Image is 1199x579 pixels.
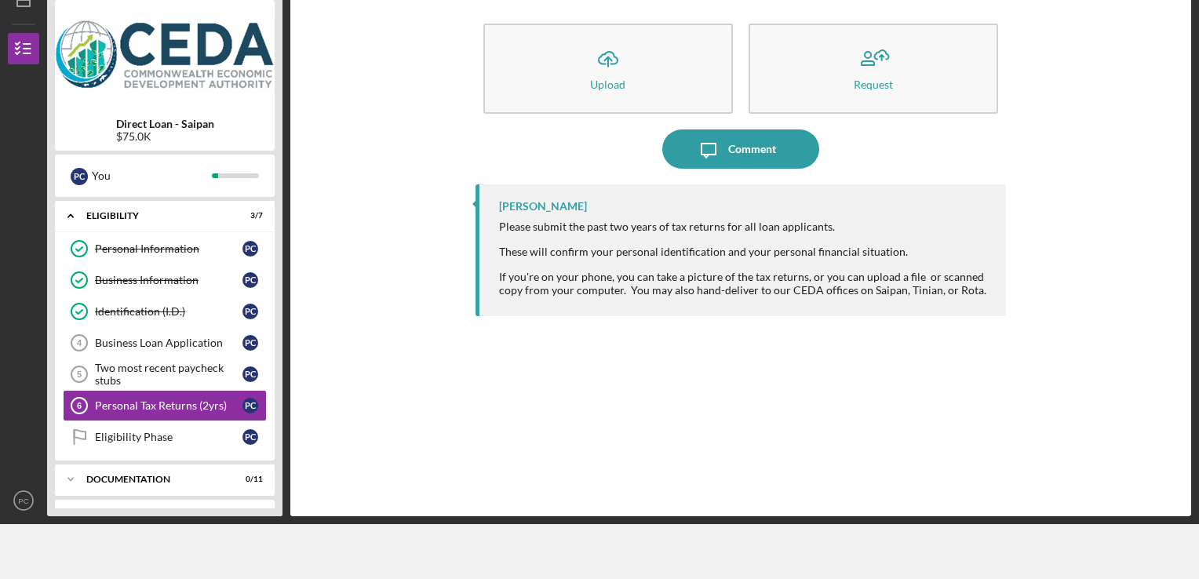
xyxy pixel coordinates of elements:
[63,264,267,296] a: Business InformationPC
[499,200,587,213] div: [PERSON_NAME]
[55,8,275,102] img: Product logo
[77,370,82,379] tspan: 5
[63,421,267,453] a: Eligibility PhasePC
[86,211,224,220] div: Eligibility
[95,431,242,443] div: Eligibility Phase
[499,220,991,297] div: Please submit the past two years of tax returns for all loan applicants. These will confirm your ...
[63,390,267,421] a: 6Personal Tax Returns (2yrs)PC
[63,233,267,264] a: Personal InformationPC
[77,401,82,410] tspan: 6
[242,272,258,288] div: P C
[242,335,258,351] div: P C
[235,475,263,484] div: 0 / 11
[242,304,258,319] div: P C
[95,337,242,349] div: Business Loan Application
[8,485,39,516] button: PC
[854,78,893,90] div: Request
[116,118,214,130] b: Direct Loan - Saipan
[63,327,267,359] a: 4Business Loan ApplicationPC
[662,129,819,169] button: Comment
[95,305,242,318] div: Identification (I.D.)
[728,129,776,169] div: Comment
[95,399,242,412] div: Personal Tax Returns (2yrs)
[242,366,258,382] div: P C
[95,362,242,387] div: Two most recent paycheck stubs
[242,429,258,445] div: P C
[92,162,212,189] div: You
[63,359,267,390] a: 5Two most recent paycheck stubsPC
[95,242,242,255] div: Personal Information
[18,497,28,505] text: PC
[116,130,214,143] div: $75.0K
[242,241,258,257] div: P C
[235,211,263,220] div: 3 / 7
[71,168,88,185] div: P C
[483,24,733,114] button: Upload
[77,338,82,348] tspan: 4
[63,296,267,327] a: Identification (I.D.)PC
[86,475,224,484] div: Documentation
[749,24,998,114] button: Request
[242,398,258,413] div: P C
[95,274,242,286] div: Business Information
[590,78,625,90] div: Upload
